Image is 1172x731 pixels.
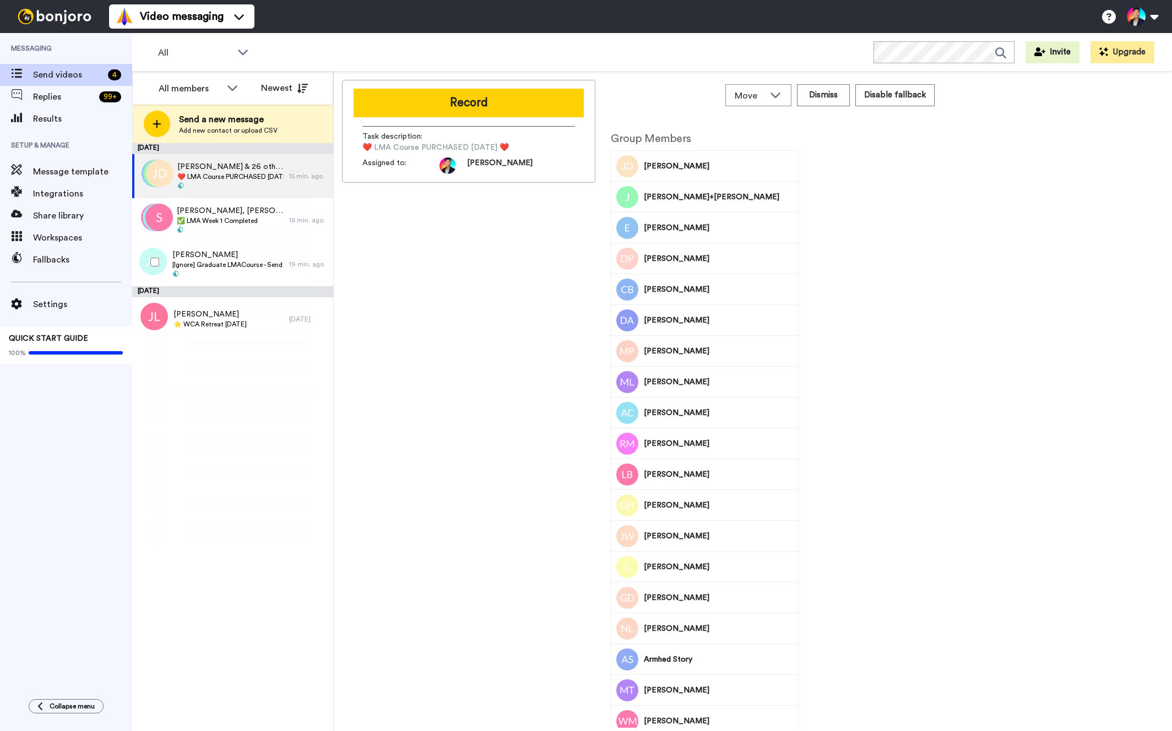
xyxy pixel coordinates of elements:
span: [PERSON_NAME] [644,315,794,326]
span: [PERSON_NAME] [467,157,533,174]
span: [PERSON_NAME] [644,469,794,480]
span: Workspaces [33,231,132,244]
span: Send a new message [179,113,278,126]
span: ✅ LMA Week 1 Completed [177,216,284,225]
img: Image of Julia Winstone Winstone [616,525,638,547]
h2: Group Members [611,133,799,145]
span: [PERSON_NAME] [644,222,794,233]
img: Image of Laura [616,556,638,578]
span: [PERSON_NAME] [644,561,794,572]
img: Image of Annie Chia [616,402,638,424]
span: [PERSON_NAME] [644,161,794,172]
img: es.png [143,204,170,231]
img: Image of Mona Thoresen [616,679,638,701]
img: Image of Armhed Story [616,648,638,670]
span: Integrations [33,187,132,200]
span: ❤️️ LMA Course PURCHASED [DATE] ❤️️ [362,142,509,153]
span: [PERSON_NAME]+[PERSON_NAME] [644,192,794,203]
img: jl.png [140,303,168,330]
img: Image of Nancy Langston [616,618,638,640]
img: Image of Lisa Bernard [616,463,638,485]
img: Image of Marilyn Pettigrew [616,340,638,362]
span: Share library [33,209,132,222]
img: jj.png [141,204,169,231]
div: 16 min. ago [289,216,328,225]
img: bj-logo-header-white.svg [13,9,96,24]
img: ffa09536-0372-4512-8edd-a2a4b548861d-1722518563.jpg [439,157,456,174]
div: 19 min. ago [289,260,328,269]
span: Fallbacks [33,253,132,266]
span: Replies [33,90,95,103]
span: [PERSON_NAME] [644,716,794,727]
span: [PERSON_NAME] [644,284,794,295]
span: [PERSON_NAME] [173,309,247,320]
span: [PERSON_NAME] [644,623,794,634]
img: Image of Gail Dark [616,587,638,609]
span: Video messaging [140,9,224,24]
img: vm-color.svg [116,8,133,25]
span: Message template [33,165,132,178]
button: Disable fallback [855,84,935,106]
span: Task description : [362,131,439,142]
img: j.png [143,160,171,187]
span: Armhed Story [644,654,794,665]
span: [PERSON_NAME] [644,500,794,511]
div: [DATE] [132,143,333,154]
img: Image of Edgar [616,217,638,239]
span: [Ignore] Graduate LMACourse - Send Fallback Video [DATE] [172,260,284,269]
button: Dismiss [797,84,850,106]
span: [PERSON_NAME] [172,249,284,260]
span: ❤️️ LMA Course PURCHASED [DATE] ❤️️ [177,172,284,181]
span: [PERSON_NAME] & 26 others [177,161,284,172]
button: Record [354,89,584,117]
span: Add new contact or upload CSV [179,126,278,135]
img: s.png [145,204,173,231]
span: [PERSON_NAME] [644,346,794,357]
span: [PERSON_NAME], [PERSON_NAME] & 9 others [177,205,284,216]
img: Image of Greg HENINGER [616,494,638,516]
img: Image of Jeanne+Bovenkerk [616,186,638,208]
img: jd.png [146,160,173,187]
div: All members [159,82,221,95]
span: 100% [9,348,26,357]
span: [PERSON_NAME] [644,407,794,418]
img: Image of Dennis Pryce [616,248,638,270]
span: Collapse menu [50,702,95,711]
button: Invite [1025,41,1079,63]
div: 15 min. ago [289,172,328,181]
button: Newest [253,77,316,99]
span: [PERSON_NAME] [644,685,794,696]
img: Image of Mary Lee [616,371,638,393]
button: Collapse menu [29,699,104,713]
img: Image of Rebecca Marshall [616,433,638,455]
span: Move [735,89,764,102]
span: QUICK START GUIDE [9,335,88,342]
div: [DATE] [132,286,333,297]
span: [PERSON_NAME] [644,438,794,449]
span: Send videos [33,68,104,81]
span: Assigned to: [362,157,439,174]
span: [PERSON_NAME] [644,592,794,603]
img: Image of Catherine Buckley [616,279,638,301]
span: [PERSON_NAME] [644,377,794,388]
img: Image of Donald Allison [616,309,638,331]
span: ⭐️ WCA Retreat [DATE] [173,320,247,329]
img: e.png [142,160,169,187]
span: All [158,46,232,59]
span: Results [33,112,132,126]
span: [PERSON_NAME] [644,253,794,264]
div: [DATE] [289,315,328,324]
span: [PERSON_NAME] [644,531,794,542]
button: Upgrade [1090,41,1154,63]
img: Image of Jonathan Durrant [616,155,638,177]
div: 4 [108,69,121,80]
div: 99 + [99,91,121,102]
span: Settings [33,298,132,311]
